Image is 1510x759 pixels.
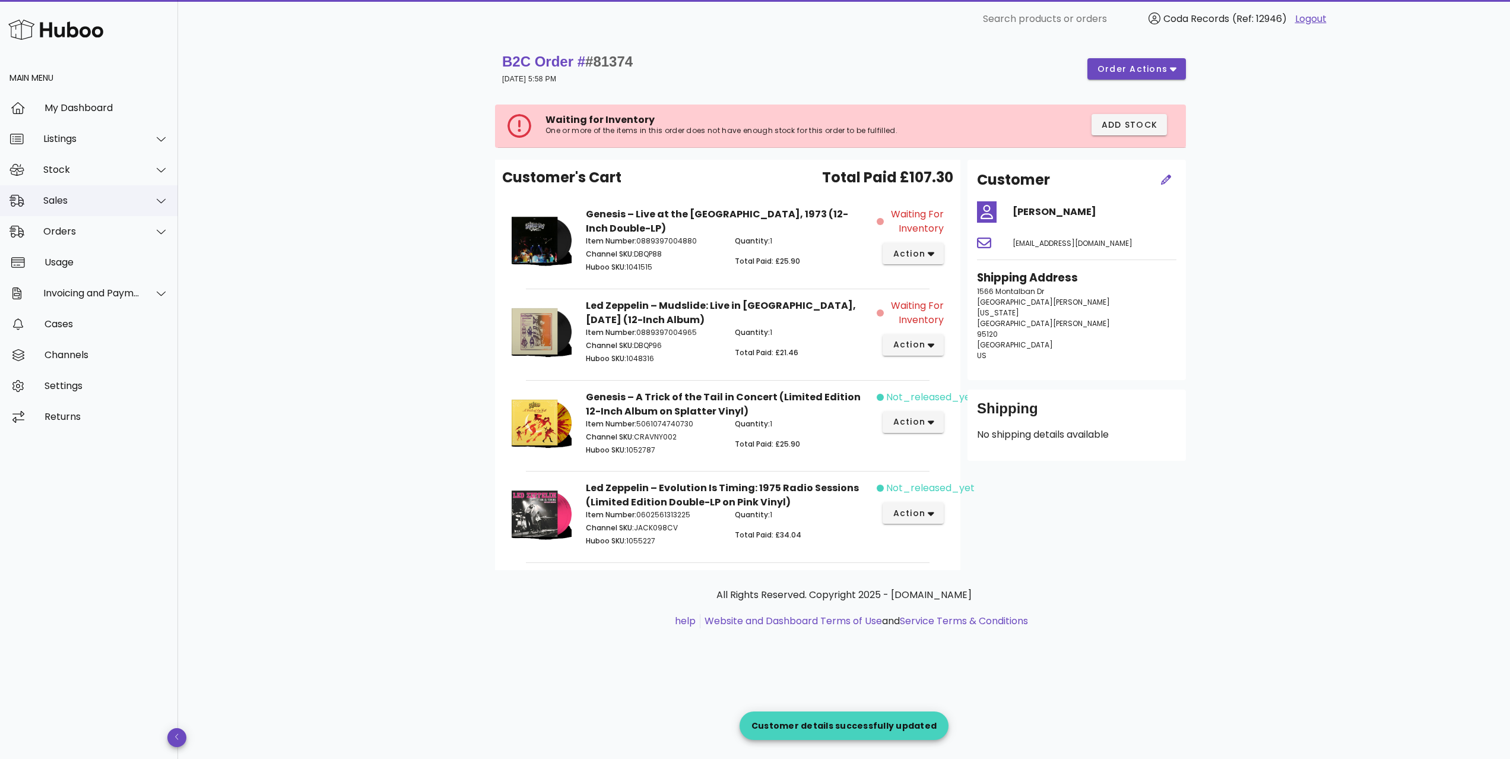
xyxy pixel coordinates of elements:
div: Channels [45,349,169,360]
span: Channel SKU: [586,432,634,442]
div: Listings [43,133,140,144]
p: 5061074740730 [586,419,721,429]
span: order actions [1097,63,1168,75]
span: [US_STATE] [977,308,1019,318]
span: Waiting for Inventory [886,207,944,236]
p: 1041515 [586,262,721,273]
span: Total Paid: £34.04 [735,530,801,540]
div: Orders [43,226,140,237]
span: Add Stock [1101,119,1158,131]
span: action [892,339,925,351]
p: One or more of the items in this order does not have enough stock for this order to be fulfilled. [545,126,965,135]
h3: Shipping Address [977,270,1176,286]
img: Product Image [512,481,572,546]
p: 1048316 [586,353,721,364]
span: Waiting for Inventory [545,113,655,126]
span: [GEOGRAPHIC_DATA][PERSON_NAME] [977,318,1110,328]
span: action [892,248,925,260]
span: 1566 Montalban Dr [977,286,1044,296]
p: 0889397004880 [586,236,721,246]
span: not_released_yet [886,390,975,404]
span: Quantity: [735,236,770,246]
span: not_released_yet [886,481,975,495]
div: Usage [45,257,169,268]
span: Item Number: [586,510,636,520]
a: help [675,614,696,628]
span: action [892,507,925,520]
div: Shipping [977,399,1176,428]
button: Add Stock [1092,114,1168,135]
li: and [700,614,1028,628]
button: action [883,502,944,524]
span: Total Paid £107.30 [822,167,953,188]
span: [EMAIL_ADDRESS][DOMAIN_NAME] [1013,238,1132,248]
small: [DATE] 5:58 PM [502,75,556,83]
button: action [883,243,944,264]
span: action [892,416,925,428]
p: JACK098CV [586,523,721,533]
strong: Led Zeppelin – Mudslide: Live in [GEOGRAPHIC_DATA], [DATE] (12-Inch Album) [586,299,856,327]
div: Customer details successfully updated [740,720,948,732]
img: Product Image [512,390,572,456]
strong: B2C Order # [502,53,633,69]
div: Returns [45,411,169,422]
p: 0602561313225 [586,510,721,520]
span: Item Number: [586,327,636,337]
span: Quantity: [735,419,770,429]
p: DBQP88 [586,249,721,260]
div: Settings [45,380,169,391]
span: Huboo SKU: [586,536,626,546]
span: Channel SKU: [586,340,634,350]
button: order actions [1087,58,1186,80]
p: 1 [735,510,870,520]
div: Invoicing and Payments [43,287,140,299]
span: Total Paid: £25.90 [735,256,800,266]
a: Logout [1295,12,1327,26]
p: CRAVNY002 [586,432,721,442]
span: Channel SKU: [586,249,634,259]
p: 1 [735,419,870,429]
p: 1 [735,327,870,338]
p: 1052787 [586,445,721,456]
span: Item Number: [586,236,636,246]
div: Stock [43,164,140,175]
span: Waiting for Inventory [886,299,944,327]
span: Channel SKU: [586,523,634,533]
img: Product Image [512,207,572,273]
span: 95120 [977,329,998,339]
span: Coda Records [1163,12,1229,26]
a: Service Terms & Conditions [900,614,1028,628]
div: My Dashboard [45,102,169,113]
span: Total Paid: £21.46 [735,347,798,358]
span: Total Paid: £25.90 [735,439,800,449]
p: 1 [735,236,870,246]
div: Cases [45,318,169,330]
p: 0889397004965 [586,327,721,338]
p: No shipping details available [977,428,1176,442]
span: (Ref: 12946) [1232,12,1287,26]
strong: Genesis – A Trick of the Tail in Concert (Limited Edition 12-Inch Album on Splatter Vinyl) [586,390,861,418]
span: Item Number: [586,419,636,429]
div: Sales [43,195,140,206]
span: [GEOGRAPHIC_DATA][PERSON_NAME] [977,297,1110,307]
p: DBQP96 [586,340,721,351]
span: Huboo SKU: [586,445,626,455]
span: #81374 [585,53,633,69]
p: All Rights Reserved. Copyright 2025 - [DOMAIN_NAME] [505,588,1184,602]
p: 1055227 [586,536,721,546]
span: Huboo SKU: [586,262,626,272]
span: [GEOGRAPHIC_DATA] [977,340,1053,350]
img: Huboo Logo [8,17,103,42]
img: Product Image [512,299,572,364]
span: Quantity: [735,510,770,520]
h2: Customer [977,169,1050,191]
span: Customer's Cart [502,167,621,188]
button: action [883,334,944,356]
a: Website and Dashboard Terms of Use [705,614,882,628]
strong: Genesis – Live at the [GEOGRAPHIC_DATA], 1973 (12-Inch Double-LP) [586,207,848,235]
span: Quantity: [735,327,770,337]
button: action [883,412,944,433]
h4: [PERSON_NAME] [1013,205,1176,219]
span: US [977,350,986,360]
strong: Led Zeppelin – Evolution Is Timing: 1975 Radio Sessions (Limited Edition Double-LP on Pink Vinyl) [586,481,859,509]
